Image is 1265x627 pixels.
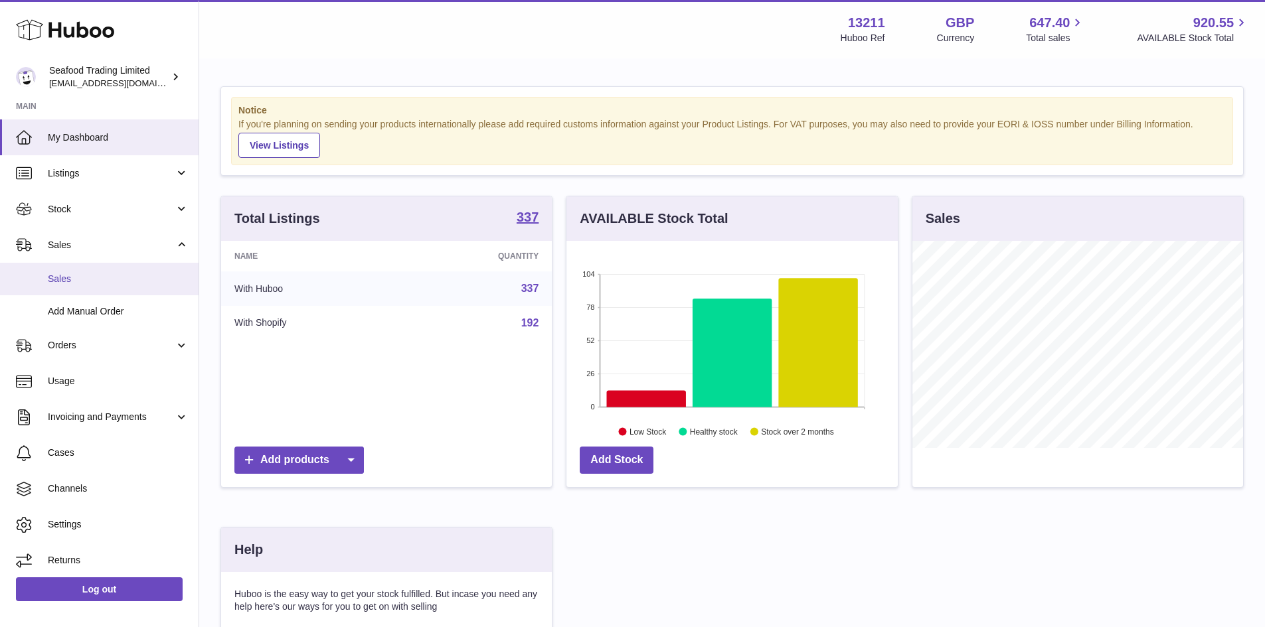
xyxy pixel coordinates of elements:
[48,131,189,144] span: My Dashboard
[238,118,1226,158] div: If you're planning on sending your products internationally please add required customs informati...
[238,133,320,158] a: View Listings
[690,427,738,436] text: Healthy stock
[48,305,189,318] span: Add Manual Order
[48,482,189,495] span: Channels
[1026,32,1085,44] span: Total sales
[1026,14,1085,44] a: 647.40 Total sales
[946,14,974,32] strong: GBP
[48,411,175,423] span: Invoicing and Payments
[48,203,175,216] span: Stock
[1137,32,1249,44] span: AVAILABLE Stock Total
[221,271,400,306] td: With Huboo
[48,339,175,352] span: Orders
[841,32,885,44] div: Huboo Ref
[234,210,320,228] h3: Total Listings
[582,270,594,278] text: 104
[48,167,175,180] span: Listings
[234,588,539,613] p: Huboo is the easy way to get your stock fulfilled. But incase you need any help here's our ways f...
[1137,14,1249,44] a: 920.55 AVAILABLE Stock Total
[580,210,728,228] h3: AVAILABLE Stock Total
[16,67,36,87] img: online@rickstein.com
[926,210,960,228] h3: Sales
[238,104,1226,117] strong: Notice
[221,306,400,340] td: With Shopify
[49,78,195,88] span: [EMAIL_ADDRESS][DOMAIN_NAME]
[517,210,539,224] strong: 337
[587,303,595,311] text: 78
[848,14,885,32] strong: 13211
[234,447,364,474] a: Add products
[521,283,539,294] a: 337
[49,64,169,90] div: Seafood Trading Limited
[234,541,263,559] h3: Help
[48,554,189,567] span: Returns
[1029,14,1070,32] span: 647.40
[587,370,595,378] text: 26
[762,427,834,436] text: Stock over 2 months
[517,210,539,226] a: 337
[16,577,183,601] a: Log out
[400,241,552,271] th: Quantity
[630,427,667,436] text: Low Stock
[937,32,975,44] div: Currency
[48,273,189,285] span: Sales
[521,317,539,328] a: 192
[221,241,400,271] th: Name
[48,518,189,531] span: Settings
[591,403,595,411] text: 0
[48,239,175,251] span: Sales
[48,375,189,387] span: Usage
[580,447,653,474] a: Add Stock
[48,447,189,459] span: Cases
[1193,14,1234,32] span: 920.55
[587,336,595,344] text: 52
